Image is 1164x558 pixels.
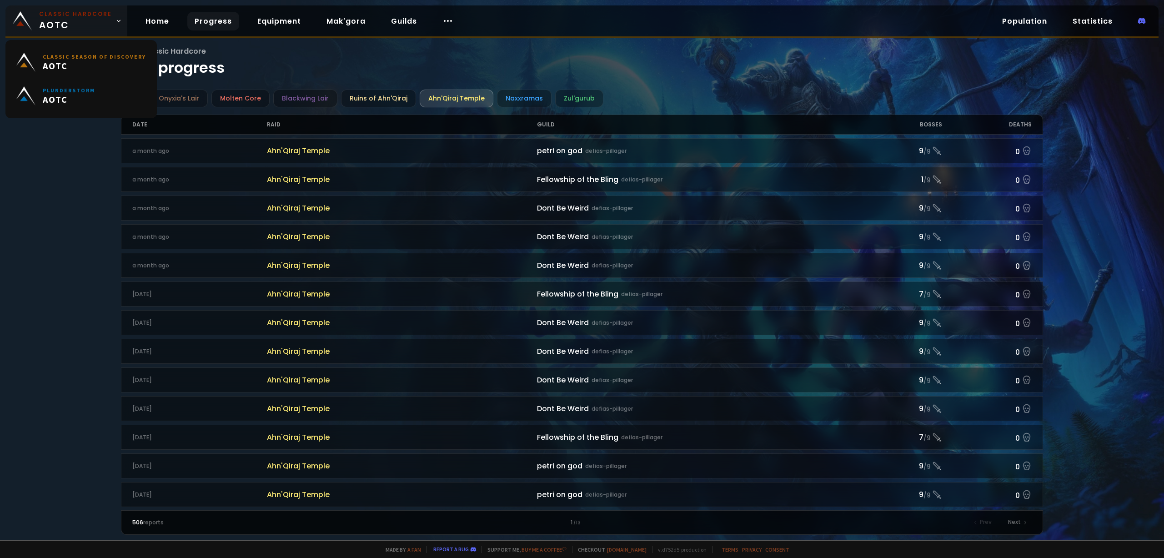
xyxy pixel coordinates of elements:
[923,348,930,357] small: / 9
[852,489,942,500] div: 9
[537,403,852,414] div: Dont Be Weird
[852,202,942,214] div: 9
[852,288,942,300] div: 7
[537,202,852,214] div: Dont Be Weird
[923,319,930,328] small: / 9
[852,115,942,134] div: Bosses
[522,546,567,553] a: Buy me a coffee
[132,319,267,327] div: [DATE]
[121,138,1044,163] a: a month agoAhn'Qiraj Templepetri on goddefias-pillager9/90
[39,10,112,18] small: Classic Hardcore
[923,262,930,271] small: / 9
[267,202,537,214] span: Ahn'Qiraj Temple
[121,367,1044,392] a: [DATE]Ahn'Qiraj TempleDont Be Weirddefias-pillager9/90
[319,12,373,30] a: Mak'gora
[923,176,930,185] small: / 9
[132,462,267,470] div: [DATE]
[407,546,421,553] a: a fan
[121,45,1044,57] span: Wow Classic Hardcore
[742,546,762,553] a: Privacy
[592,319,633,327] small: defias-pillager
[572,546,647,553] span: Checkout
[942,259,1032,272] div: 0
[607,546,647,553] a: [DOMAIN_NAME]
[765,546,789,553] a: Consent
[852,403,942,414] div: 9
[592,233,633,241] small: defias-pillager
[121,453,1044,478] a: [DATE]Ahn'Qiraj Templepetri on goddefias-pillager9/90
[537,317,852,328] div: Dont Be Weird
[132,491,267,499] div: [DATE]
[420,90,493,107] div: Ahn'Qiraj Temple
[132,518,143,526] span: 506
[592,204,633,212] small: defias-pillager
[267,174,537,185] span: Ahn'Qiraj Temple
[267,115,537,134] div: Raid
[537,460,852,472] div: petri on god
[621,176,662,184] small: defias-pillager
[121,310,1044,335] a: [DATE]Ahn'Qiraj TempleDont Be Weirddefias-pillager9/90
[852,346,942,357] div: 9
[121,425,1044,450] a: [DATE]Ahn'Qiraj TempleFellowship of the Blingdefias-pillager7/90
[121,196,1044,221] a: a month agoAhn'Qiraj TempleDont Be Weirddefias-pillager9/90
[722,546,738,553] a: Terms
[852,374,942,386] div: 9
[267,403,537,414] span: Ahn'Qiraj Temple
[942,173,1032,186] div: 0
[585,462,627,470] small: defias-pillager
[132,115,267,134] div: Date
[357,518,807,527] div: 1
[942,373,1032,387] div: 0
[573,519,581,527] small: / 13
[250,12,308,30] a: Equipment
[5,5,127,36] a: Classic HardcoreAOTC
[267,346,537,357] span: Ahn'Qiraj Temple
[923,462,930,472] small: / 9
[852,317,942,328] div: 9
[482,546,567,553] span: Support me,
[43,94,95,105] span: AOTC
[942,201,1032,215] div: 0
[592,261,633,270] small: defias-pillager
[923,377,930,386] small: / 9
[433,546,469,553] a: Report a bug
[138,12,176,30] a: Home
[942,488,1032,501] div: 0
[852,432,942,443] div: 7
[585,491,627,499] small: defias-pillager
[942,402,1032,415] div: 0
[942,459,1032,473] div: 0
[121,282,1044,307] a: [DATE]Ahn'Qiraj TempleFellowship of the Blingdefias-pillager7/90
[121,167,1044,192] a: a month agoAhn'Qiraj TempleFellowship of the Blingdefias-pillager1/90
[852,231,942,242] div: 9
[11,79,151,113] a: PlunderstormAOTC
[537,115,852,134] div: Guild
[537,231,852,242] div: Dont Be Weird
[121,253,1044,278] a: a month agoAhn'Qiraj TempleDont Be Weirddefias-pillager9/90
[585,147,627,155] small: defias-pillager
[39,10,112,32] span: AOTC
[942,287,1032,301] div: 0
[942,316,1032,329] div: 0
[537,374,852,386] div: Dont Be Weird
[923,291,930,300] small: / 9
[121,45,1044,79] h1: Raid progress
[267,145,537,156] span: Ahn'Qiraj Temple
[1003,516,1032,529] div: Next
[497,90,552,107] div: Naxxramas
[43,87,95,94] small: Plunderstorm
[267,288,537,300] span: Ahn'Qiraj Temple
[923,233,930,242] small: / 9
[852,260,942,271] div: 9
[380,546,421,553] span: Made by
[923,405,930,414] small: / 9
[923,147,930,156] small: / 9
[555,90,603,107] div: Zul'gurub
[537,260,852,271] div: Dont Be Weird
[995,12,1054,30] a: Population
[969,516,997,529] div: Prev
[132,261,267,270] div: a month ago
[942,431,1032,444] div: 0
[132,147,267,155] div: a month ago
[267,432,537,443] span: Ahn'Qiraj Temple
